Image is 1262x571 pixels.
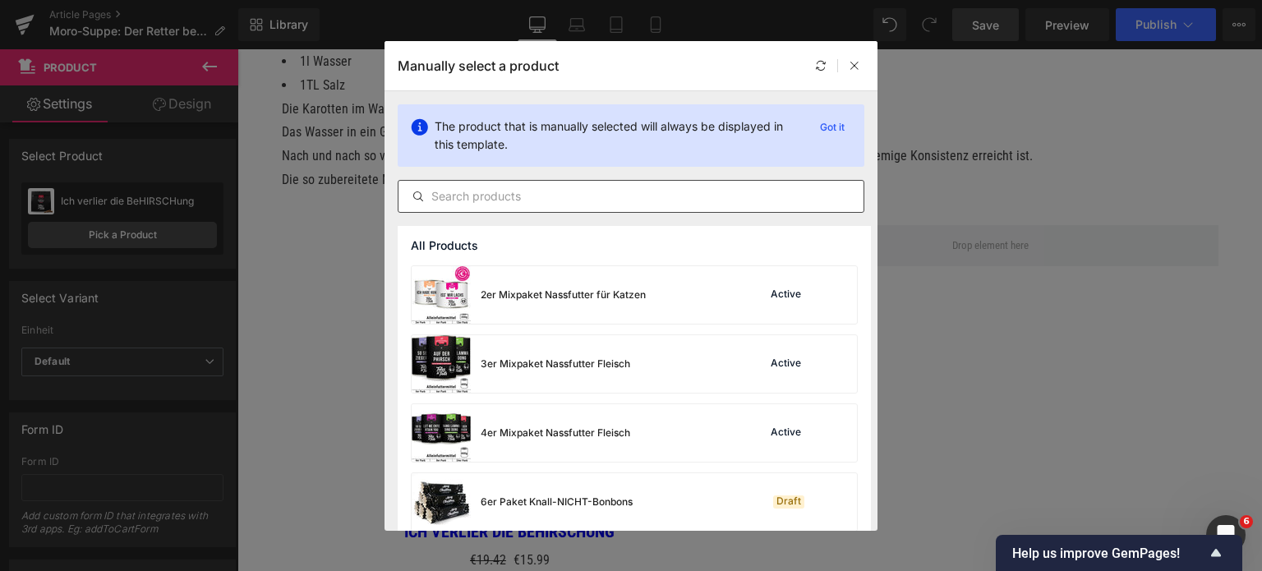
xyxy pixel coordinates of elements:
[398,58,559,74] p: Manually select a product
[44,25,981,48] li: 1TL Salz
[1012,543,1226,563] button: Show survey - Help us improve GemPages!
[481,288,646,302] div: 2er Mixpaket Nassfutter für Katzen
[412,404,471,462] img: product-img
[44,1,981,25] li: 1l Wasser
[481,426,630,440] div: 4er Mixpaket Nassfutter Fleisch
[1240,515,1253,528] span: 6
[44,71,981,95] p: Das Wasser in ein Gefäß abgießen und die Karotten pürieren, dabei das Salz zugeben.
[44,95,981,119] p: Nach und nach so viel von dem abgegossenen Wasser zu den pürierten Karotten geben, bis eine dickf...
[398,226,871,265] div: All Products
[398,186,864,206] input: Search products
[1206,515,1246,555] iframe: Intercom live chat
[767,288,804,302] div: Active
[1012,546,1206,561] span: Help us improve GemPages!
[167,472,377,492] a: Ich verlier die BeHIRSCHung
[412,266,471,324] img: product-img
[481,495,633,509] div: 6er Paket Knall-NICHT-Bonbons
[435,117,800,154] p: The product that is manually selected will always be displayed in this template.
[412,473,471,531] img: product-img
[767,426,804,440] div: Active
[44,48,981,72] p: Die Karotten im Wasser einmal aufkochen und dann für mindestens 90 Minuten köcheln lassen.
[813,117,851,137] p: Got it
[481,357,630,371] div: 3er Mixpaket Nassfutter Fleisch
[233,503,269,518] span: €19.42
[44,119,981,143] p: Die so zubereitete Moro-Suppe für den Hund hält sich im Kühlschrank zwei Tage.
[773,495,804,509] div: Draft
[140,200,404,464] img: Ich verlier die BeHIRSCHung
[276,500,312,523] span: €15.99
[767,357,804,371] div: Active
[412,335,471,393] img: product-img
